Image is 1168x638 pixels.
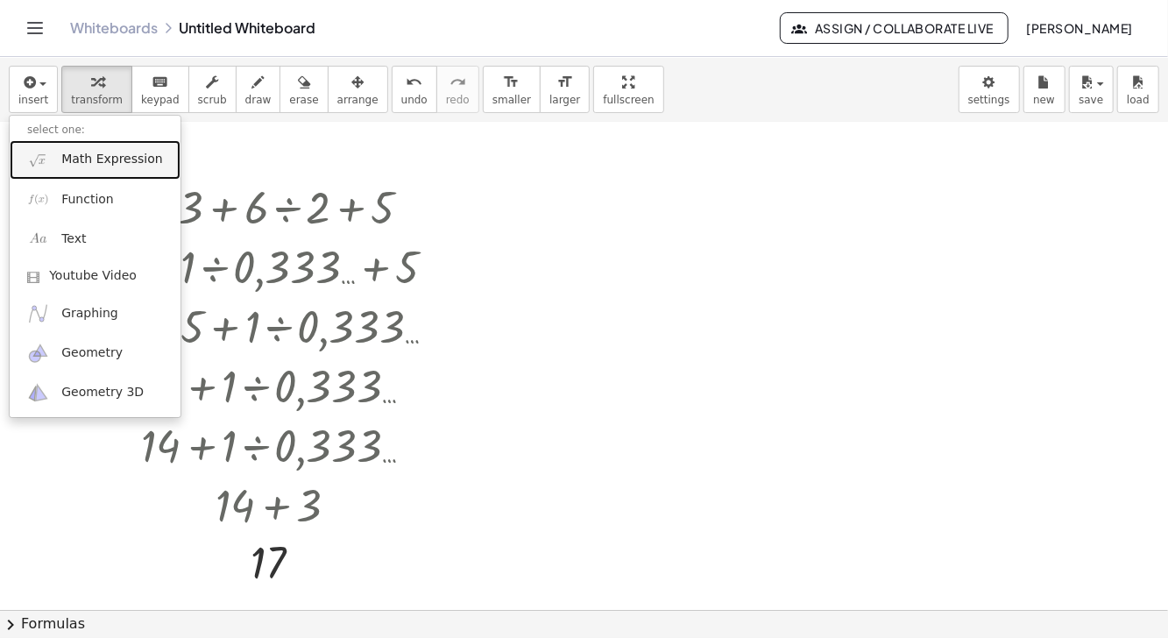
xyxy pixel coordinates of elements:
[10,334,181,373] a: Geometry
[27,188,49,210] img: f_x.png
[61,191,114,209] span: Function
[27,228,49,250] img: Aa.png
[27,149,49,171] img: sqrt_x.png
[27,343,49,365] img: ggb-geometry.svg
[27,302,49,324] img: ggb-graphing.svg
[10,259,181,294] a: Youtube Video
[61,230,86,248] span: Text
[61,384,144,401] span: Geometry 3D
[10,294,181,333] a: Graphing
[61,305,118,323] span: Graphing
[10,219,181,259] a: Text
[49,267,137,285] span: Youtube Video
[10,140,181,180] a: Math Expression
[10,373,181,413] a: Geometry 3D
[10,180,181,219] a: Function
[27,382,49,404] img: ggb-3d.svg
[61,344,123,362] span: Geometry
[61,151,162,168] span: Math Expression
[10,120,181,140] li: select one:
